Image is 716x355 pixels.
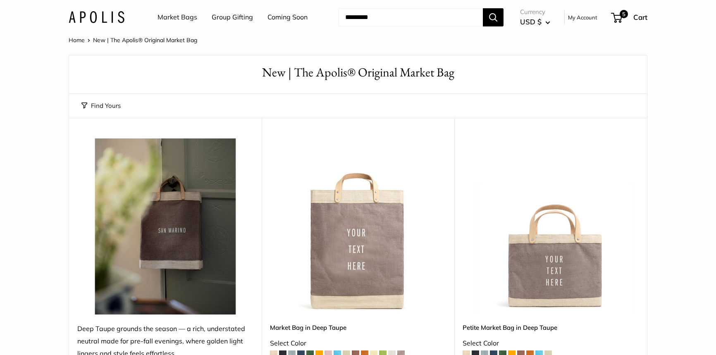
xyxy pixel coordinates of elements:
a: Home [69,36,85,44]
a: Coming Soon [267,11,308,24]
button: USD $ [520,15,550,29]
img: Market Bag in Deep Taupe [270,138,446,314]
span: Currency [520,6,550,18]
a: Market Bag in Deep Taupe [270,323,446,332]
a: Group Gifting [212,11,253,24]
a: Petite Market Bag in Deep Taupe [463,323,639,332]
a: Petite Market Bag in Deep TaupePetite Market Bag in Deep Taupe [463,138,639,314]
a: My Account [568,12,597,22]
div: Select Color [270,337,446,350]
img: Apolis [69,11,124,23]
button: Find Yours [81,100,121,112]
img: Deep Taupe grounds the season — a rich, understated neutral made for pre-fall evenings, where gol... [77,138,253,314]
input: Search... [339,8,483,26]
a: Market Bag in Deep TaupeMarket Bag in Deep Taupe [270,138,446,314]
h1: New | The Apolis® Original Market Bag [81,64,635,81]
button: Search [483,8,504,26]
nav: Breadcrumb [69,35,197,45]
span: Cart [633,13,647,21]
div: Select Color [463,337,639,350]
a: 5 Cart [612,11,647,24]
span: USD $ [520,17,542,26]
img: Petite Market Bag in Deep Taupe [463,138,639,314]
a: Market Bags [158,11,197,24]
span: New | The Apolis® Original Market Bag [93,36,197,44]
span: 5 [620,10,628,18]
